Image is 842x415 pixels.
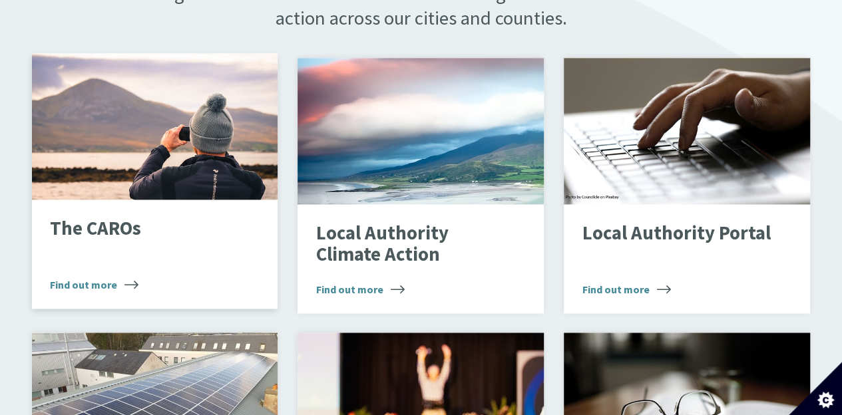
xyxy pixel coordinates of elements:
a: Local Authority Portal Find out more [564,58,810,313]
span: Find out more [50,277,138,293]
p: Local Authority Climate Action [316,223,505,265]
a: Local Authority Climate Action Find out more [298,58,544,313]
span: Find out more [316,281,405,297]
a: The CAROs Find out more [32,53,278,309]
button: Set cookie preferences [789,362,842,415]
p: Local Authority Portal [582,223,771,244]
span: Find out more [582,281,671,297]
p: The CAROs [50,218,239,239]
